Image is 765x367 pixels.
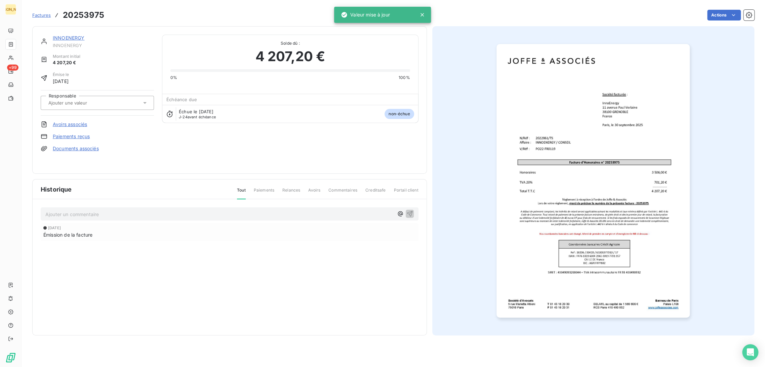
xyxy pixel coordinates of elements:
span: Émise le [53,72,69,78]
img: Logo LeanPay [5,352,16,363]
span: Avoirs [308,187,320,199]
span: non-échue [385,109,414,119]
span: Portail client [394,187,418,199]
img: invoice_thumbnail [496,44,690,318]
span: Montant initial [53,53,80,59]
span: Échue le [DATE] [179,109,213,114]
a: Paiements reçus [53,133,90,140]
span: avant échéance [179,115,216,119]
span: Solde dû : [170,40,410,46]
span: Historique [41,185,72,194]
span: 100% [399,75,410,81]
div: Open Intercom Messenger [742,344,758,360]
div: Valeur mise à jour [341,9,390,21]
div: [PERSON_NAME] [5,4,16,15]
button: Actions [707,10,741,21]
a: Factures [32,12,51,18]
input: Ajouter une valeur [48,100,115,106]
span: Tout [237,187,246,199]
span: Échéance due [166,97,197,102]
a: Documents associés [53,145,99,152]
span: INNOENERGY [53,43,154,48]
a: INNOENERGY [53,35,85,41]
span: [DATE] [48,226,61,230]
span: [DATE] [53,78,69,85]
a: Avoirs associés [53,121,87,128]
span: +99 [7,65,18,71]
span: 4 207,20 € [53,59,80,66]
span: Relances [282,187,300,199]
span: J-24 [179,115,188,119]
span: Paiements [254,187,274,199]
span: 4 207,20 € [255,46,325,67]
h3: 20253975 [63,9,104,21]
span: Commentaires [328,187,357,199]
span: 0% [170,75,177,81]
span: Émission de la facture [43,231,92,238]
span: Creditsafe [365,187,386,199]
